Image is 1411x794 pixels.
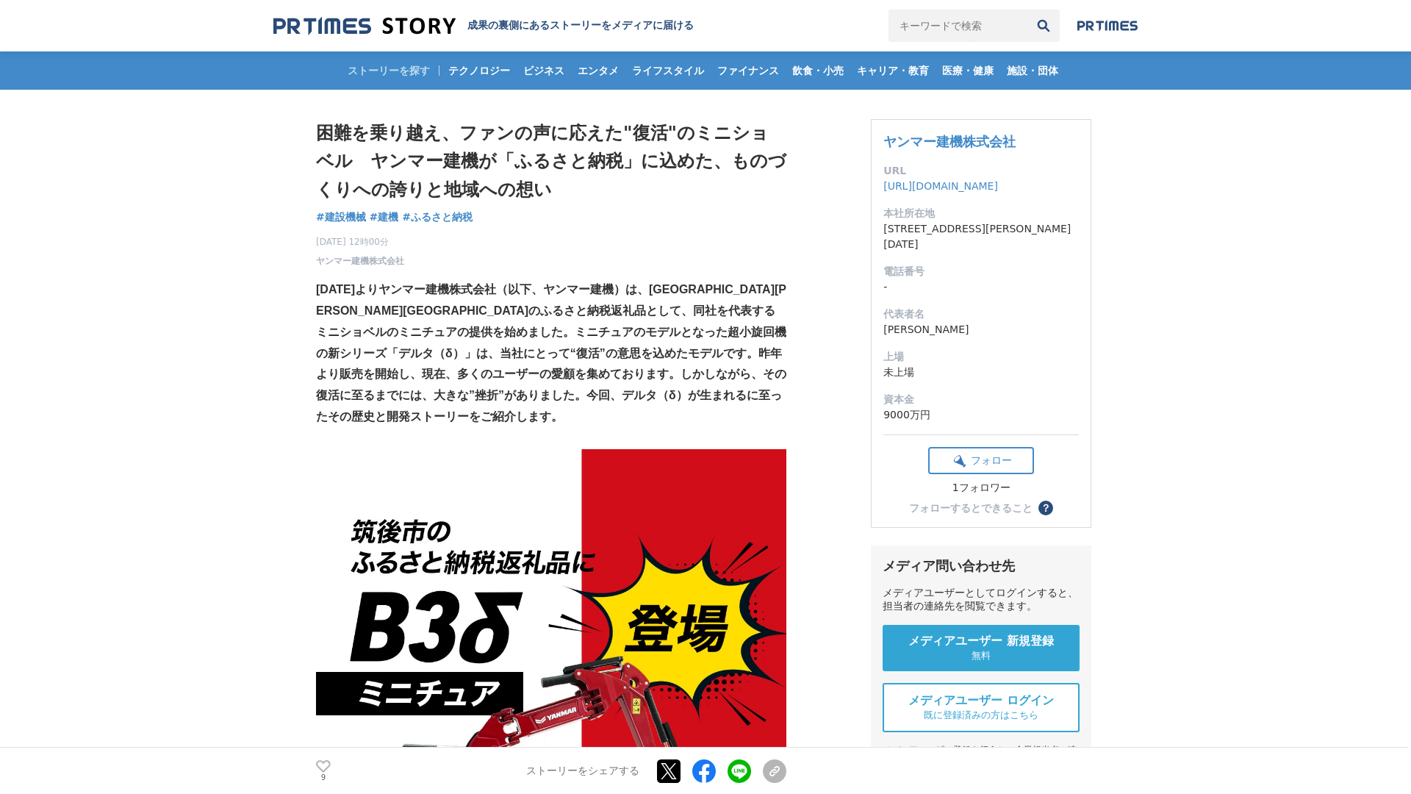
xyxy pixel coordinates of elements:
span: 既に登録済みの方はこちら [924,709,1038,722]
span: メディアユーザー ログイン [908,693,1054,709]
span: ？ [1041,503,1051,513]
p: 9 [316,774,331,782]
a: メディアユーザー ログイン 既に登録済みの方はこちら [883,683,1080,732]
h2: 成果の裏側にあるストーリーをメディアに届ける [467,19,694,32]
img: prtimes [1077,20,1138,32]
span: エンタメ [572,64,625,77]
dt: 上場 [883,349,1079,365]
a: 成果の裏側にあるストーリーをメディアに届ける 成果の裏側にあるストーリーをメディアに届ける [273,16,694,36]
span: メディアユーザー 新規登録 [908,634,1054,649]
span: ライフスタイル [626,64,710,77]
dd: [STREET_ADDRESS][PERSON_NAME][DATE] [883,221,1079,252]
a: キャリア・教育 [851,51,935,90]
span: 施設・団体 [1001,64,1064,77]
span: テクノロジー [442,64,516,77]
a: 施設・団体 [1001,51,1064,90]
dt: 資本金 [883,392,1079,407]
dd: 未上場 [883,365,1079,380]
a: 飲食・小売 [786,51,850,90]
span: ファイナンス [711,64,785,77]
a: #建機 [370,210,399,225]
input: キーワードで検索 [888,10,1027,42]
a: ファイナンス [711,51,785,90]
h1: 困難を乗り越え、ファンの声に応えた"復活"のミニショベル ヤンマー建機が「ふるさと納税」に込めた、ものづくりへの誇りと地域への想い [316,119,786,204]
div: メディア問い合わせ先 [883,557,1080,575]
a: #ふるさと納税 [402,210,473,225]
span: キャリア・教育 [851,64,935,77]
dd: 9000万円 [883,407,1079,423]
dd: [PERSON_NAME] [883,322,1079,337]
a: テクノロジー [442,51,516,90]
div: メディアユーザーとしてログインすると、担当者の連絡先を閲覧できます。 [883,587,1080,613]
span: [DATE] 12時00分 [316,235,404,248]
button: ？ [1038,501,1053,515]
dt: 代表者名 [883,307,1079,322]
span: 無料 [972,649,991,662]
a: ライフスタイル [626,51,710,90]
a: エンタメ [572,51,625,90]
span: 飲食・小売 [786,64,850,77]
span: ビジネス [517,64,570,77]
span: #建設機械 [316,210,366,223]
div: 1フォロワー [928,482,1034,495]
strong: [DATE]よりヤンマー建機株式会社（以下、ヤンマー建機）は、[GEOGRAPHIC_DATA][PERSON_NAME][GEOGRAPHIC_DATA]のふるさと納税返礼品として、同社を代表... [316,283,786,423]
a: ヤンマー建機株式会社 [316,254,404,268]
p: ストーリーをシェアする [526,765,639,778]
a: 医療・健康 [936,51,999,90]
dt: URL [883,163,1079,179]
span: #建機 [370,210,399,223]
a: [URL][DOMAIN_NAME] [883,180,998,192]
dt: 電話番号 [883,264,1079,279]
a: メディアユーザー 新規登録 無料 [883,625,1080,671]
button: 検索 [1027,10,1060,42]
span: #ふるさと納税 [402,210,473,223]
button: フォロー [928,447,1034,474]
img: 成果の裏側にあるストーリーをメディアに届ける [273,16,456,36]
div: フォローするとできること [909,503,1033,513]
dt: 本社所在地 [883,206,1079,221]
a: ビジネス [517,51,570,90]
a: #建設機械 [316,210,366,225]
a: ヤンマー建機株式会社 [883,134,1016,149]
dd: - [883,279,1079,295]
span: 医療・健康 [936,64,999,77]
